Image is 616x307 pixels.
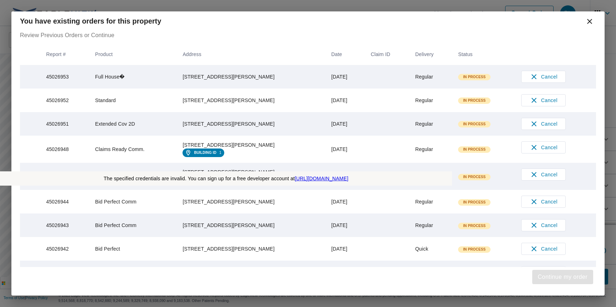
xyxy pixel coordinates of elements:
td: [DATE] [325,89,365,112]
td: Bid Perfect [89,237,177,261]
span: Cancel [529,245,558,253]
span: Continue my order [538,272,587,282]
div: [STREET_ADDRESS][PERSON_NAME] [183,73,320,80]
button: Cancel [521,196,566,208]
button: Cancel [521,266,566,278]
td: Regular [410,112,452,136]
td: [DATE] [325,213,365,237]
b: You have existing orders for this property [20,17,161,25]
td: Regular [410,89,452,112]
button: Cancel [521,71,566,83]
span: Cancel [529,170,558,179]
div: [STREET_ADDRESS][PERSON_NAME] [183,141,320,149]
button: Cancel [521,118,566,130]
td: [DATE] [325,112,365,136]
td: [DATE] [325,65,365,89]
span: In Process [459,122,490,127]
div: [STREET_ADDRESS][PERSON_NAME] [183,97,320,104]
button: Cancel [521,243,566,255]
em: Building ID [194,151,216,155]
td: 45026944 [41,190,89,213]
div: [STREET_ADDRESS][PERSON_NAME] [183,245,320,252]
button: Continue my order [532,270,593,284]
td: Full House� [89,65,177,89]
span: In Process [459,223,490,228]
th: Status [452,44,515,65]
td: Standard [89,89,177,112]
td: [DATE] [325,261,365,284]
td: 45026943 [41,213,89,237]
td: Regular [410,190,452,213]
td: 45026948 [41,136,89,163]
td: [DATE] [325,237,365,261]
th: Delivery [410,44,452,65]
a: Building ID1 [183,149,224,157]
td: 45026941 [41,261,89,284]
p: Review Previous Orders or Continue [20,31,596,40]
td: 45026951 [41,112,89,136]
td: 45026945 [41,163,89,190]
div: [STREET_ADDRESS][PERSON_NAME] [183,198,320,205]
td: Regular [410,213,452,237]
span: In Process [459,147,490,152]
td: Extended Cov 2D [89,112,177,136]
th: Claim ID [365,44,410,65]
td: Regular [410,136,452,163]
th: Date [325,44,365,65]
td: Premium Comm. [89,163,177,190]
th: Report # [41,44,89,65]
div: [STREET_ADDRESS][PERSON_NAME] [183,120,320,127]
span: In Process [459,98,490,103]
span: In Process [459,200,490,205]
td: Premium and Walls [89,261,177,284]
td: Bid Perfect Comm [89,190,177,213]
span: In Process [459,75,490,80]
span: In Process [459,175,490,180]
button: Cancel [521,141,566,153]
td: 45026952 [41,89,89,112]
span: Cancel [529,120,558,128]
button: Cancel [521,219,566,231]
span: Cancel [529,72,558,81]
a: [URL][DOMAIN_NAME] [295,176,349,181]
td: Bid Perfect Comm [89,213,177,237]
td: [DATE] [325,163,365,190]
td: Regular [410,65,452,89]
th: Address [177,44,325,65]
td: Regular [410,163,452,190]
div: [STREET_ADDRESS][PERSON_NAME] [183,222,320,229]
td: [DATE] [325,190,365,213]
button: Cancel [521,168,566,181]
td: 45026953 [41,65,89,89]
td: Regular [410,261,452,284]
span: Cancel [529,197,558,206]
td: Claims Ready Comm. [89,136,177,163]
span: Cancel [529,96,558,105]
div: [STREET_ADDRESS][PERSON_NAME] [183,168,320,176]
span: Cancel [529,221,558,230]
button: Cancel [521,94,566,106]
td: 45026942 [41,237,89,261]
span: In Process [459,247,490,252]
td: [DATE] [325,136,365,163]
span: Cancel [529,143,558,152]
td: Quick [410,237,452,261]
th: Product [89,44,177,65]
